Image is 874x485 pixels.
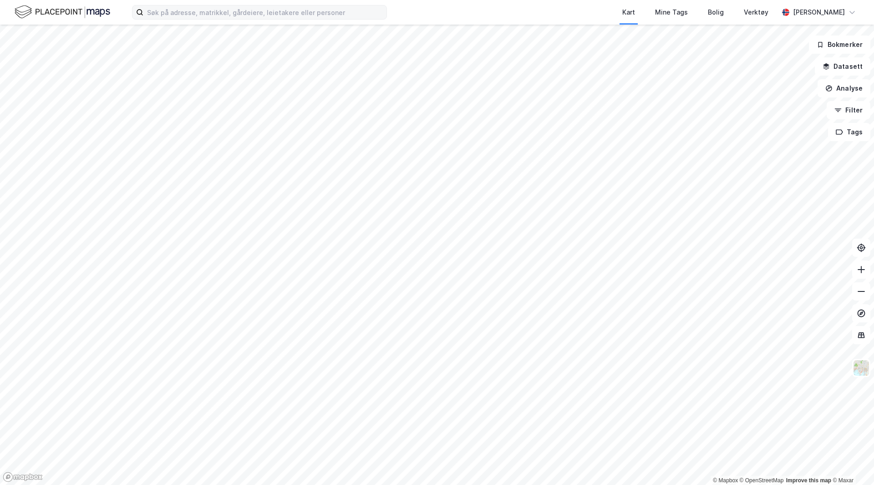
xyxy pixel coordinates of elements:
[15,4,110,20] img: logo.f888ab2527a4732fd821a326f86c7f29.svg
[793,7,845,18] div: [PERSON_NAME]
[3,472,43,482] a: Mapbox homepage
[818,79,870,97] button: Analyse
[713,477,738,484] a: Mapbox
[744,7,768,18] div: Verktøy
[622,7,635,18] div: Kart
[828,123,870,141] button: Tags
[740,477,784,484] a: OpenStreetMap
[815,57,870,76] button: Datasett
[708,7,724,18] div: Bolig
[786,477,831,484] a: Improve this map
[828,441,874,485] div: Kontrollprogram for chat
[143,5,386,19] input: Søk på adresse, matrikkel, gårdeiere, leietakere eller personer
[809,36,870,54] button: Bokmerker
[827,101,870,119] button: Filter
[655,7,688,18] div: Mine Tags
[853,359,870,377] img: Z
[828,441,874,485] iframe: Chat Widget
